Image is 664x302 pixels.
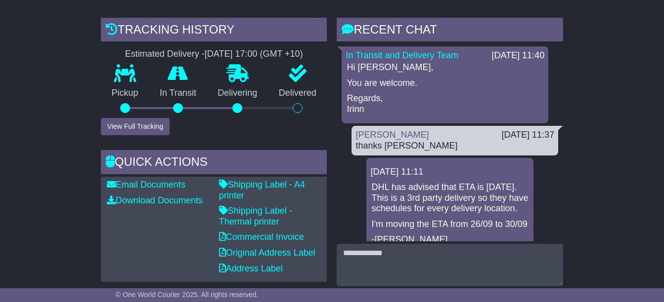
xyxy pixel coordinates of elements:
div: [DATE] 17:00 (GMT +10) [205,49,303,60]
p: Delivering [207,88,268,99]
a: Download Documents [107,195,203,205]
span: © One World Courier 2025. All rights reserved. [116,291,259,299]
p: You are welcome. [347,78,543,89]
a: Shipping Label - Thermal printer [219,206,292,226]
p: I'm moving the ETA from 26/09 to 30/09 [371,219,529,230]
div: RECENT CHAT [337,18,563,44]
div: [DATE] 11:37 [501,130,554,141]
p: Hi [PERSON_NAME], [347,62,543,73]
p: DHL has advised that ETA is [DATE]. This is a 3rd party delivery so they have schedules for every... [371,182,529,214]
p: In Transit [149,88,207,99]
div: [DATE] 11:40 [491,50,544,61]
a: In Transit and Delivery Team [346,50,458,60]
a: [PERSON_NAME] [355,130,429,140]
a: Email Documents [107,180,185,189]
div: thanks [PERSON_NAME] [355,141,554,151]
a: Original Address Label [219,248,315,258]
div: [DATE] 11:11 [370,167,530,178]
p: -[PERSON_NAME] [371,234,529,245]
a: Commercial Invoice [219,232,304,242]
div: Estimated Delivery - [101,49,327,60]
p: Regards, Irinn [347,93,543,114]
button: View Full Tracking [101,118,170,135]
p: Delivered [268,88,327,99]
div: Tracking history [101,18,327,44]
p: Pickup [101,88,149,99]
a: Address Label [219,264,283,273]
a: Shipping Label - A4 printer [219,180,305,200]
div: Quick Actions [101,150,327,177]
